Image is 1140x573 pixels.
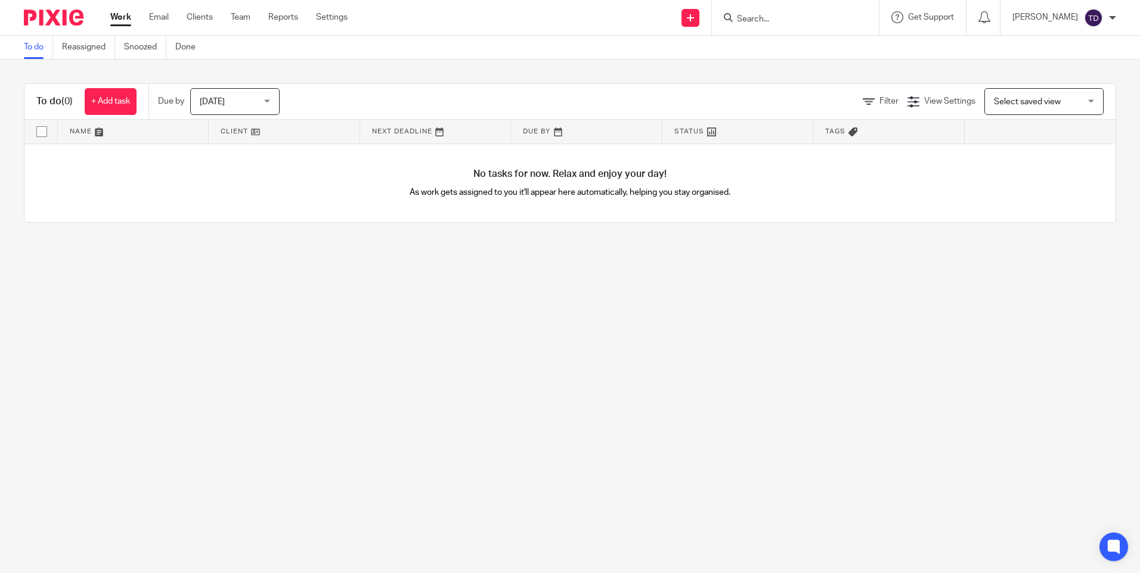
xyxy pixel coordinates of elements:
span: Tags [825,128,845,135]
span: Get Support [908,13,954,21]
img: svg%3E [1084,8,1103,27]
a: Team [231,11,250,23]
p: [PERSON_NAME] [1012,11,1078,23]
span: [DATE] [200,98,225,106]
a: + Add task [85,88,137,115]
p: Due by [158,95,184,107]
a: Work [110,11,131,23]
input: Search [736,14,843,25]
h1: To do [36,95,73,108]
span: Filter [879,97,899,105]
a: Done [175,36,205,59]
a: Settings [316,11,348,23]
span: View Settings [924,97,975,105]
a: Reports [268,11,298,23]
h4: No tasks for now. Relax and enjoy your day! [24,168,1116,180]
a: To do [24,36,53,59]
img: Pixie [24,10,83,26]
a: Clients [187,11,213,23]
span: (0) [61,96,73,106]
span: Select saved view [994,98,1061,106]
p: As work gets assigned to you it'll appear here automatically, helping you stay organised. [298,186,843,198]
a: Snoozed [124,36,166,59]
a: Reassigned [62,36,115,59]
a: Email [149,11,169,23]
